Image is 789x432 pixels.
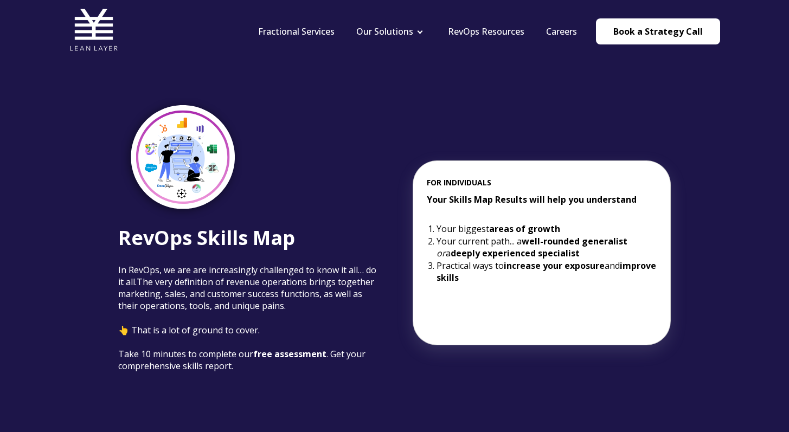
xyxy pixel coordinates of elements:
strong: deeply experienced specialist [451,247,580,259]
strong: Your Skills Map Results will help you understand [427,194,637,205]
div: Navigation Menu [247,25,588,37]
img: Skills [118,95,245,222]
img: Lean Layer Logo [69,5,118,54]
span: 👆 That is a lot of ground to cover. Take 10 minutes to complete our . Get your comprehensive skil... [118,324,365,372]
span: The very definition of revenue operations brings together marketing, sales, and customer success ... [118,276,374,312]
em: or [437,247,446,259]
li: Your current path... a a [437,235,657,260]
span: FOR INDIVIDUALS [427,178,657,187]
span: In RevOps, we are are increasingly challenged to know it all… do it all. [118,264,376,288]
li: Your biggest [437,223,657,235]
strong: improve skills [437,260,656,283]
a: RevOps Resources [448,25,524,37]
li: Practical ways to and [437,260,657,284]
span: free assessment [253,348,326,360]
strong: well-rounded generalist [522,235,627,247]
a: Our Solutions [356,25,413,37]
a: Careers [546,25,577,37]
strong: areas of growth [489,223,560,235]
span: RevOps Skills Map [118,224,295,251]
strong: increase your exposure [504,260,605,272]
a: Book a Strategy Call [596,18,720,44]
a: Fractional Services [258,25,335,37]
